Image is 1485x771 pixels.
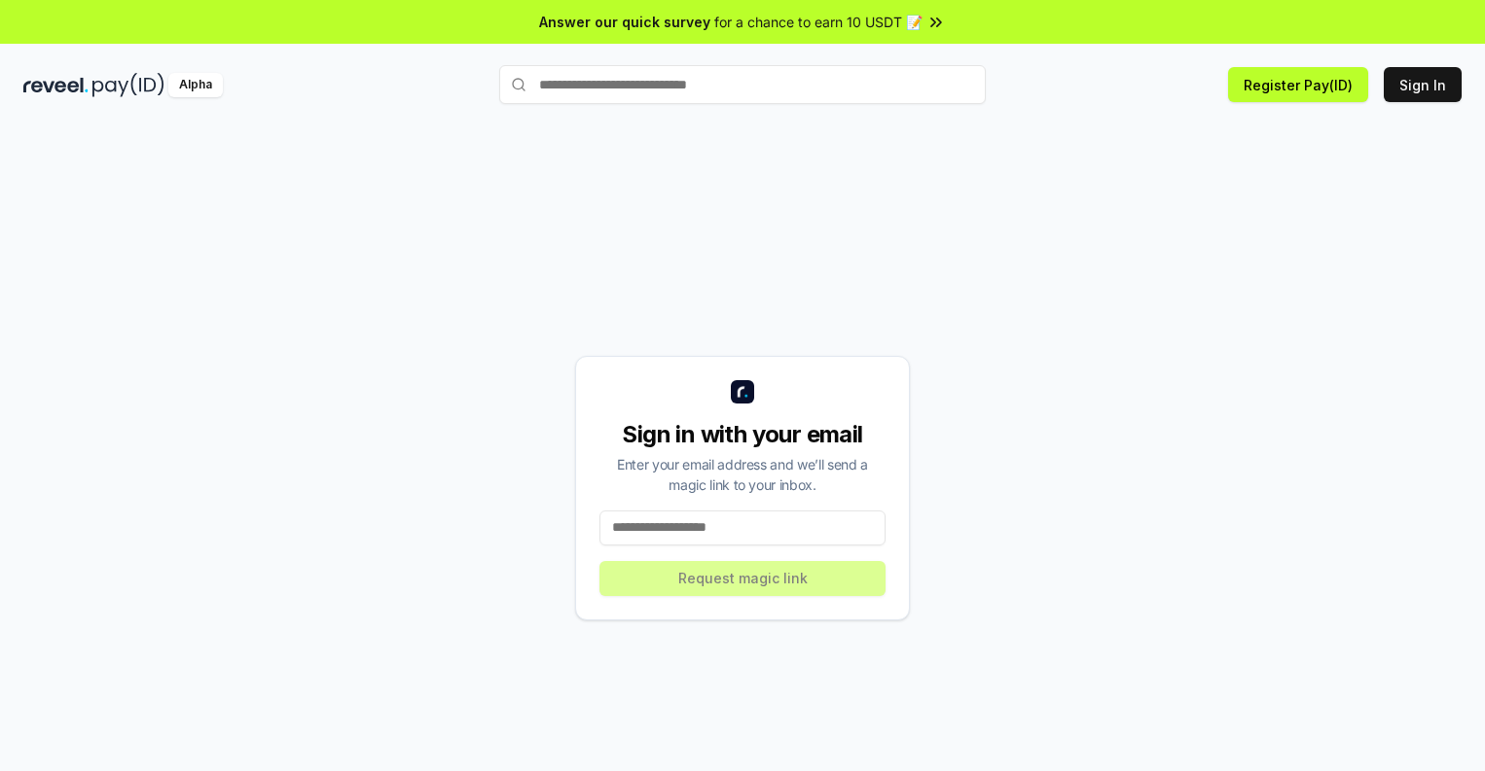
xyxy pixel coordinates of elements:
img: logo_small [731,380,754,403]
button: Register Pay(ID) [1228,67,1368,102]
img: pay_id [92,73,164,97]
div: Sign in with your email [599,419,886,450]
div: Enter your email address and we’ll send a magic link to your inbox. [599,454,886,495]
span: for a chance to earn 10 USDT 📝 [714,12,923,32]
img: reveel_dark [23,73,89,97]
div: Alpha [168,73,223,97]
button: Sign In [1384,67,1462,102]
span: Answer our quick survey [539,12,710,32]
